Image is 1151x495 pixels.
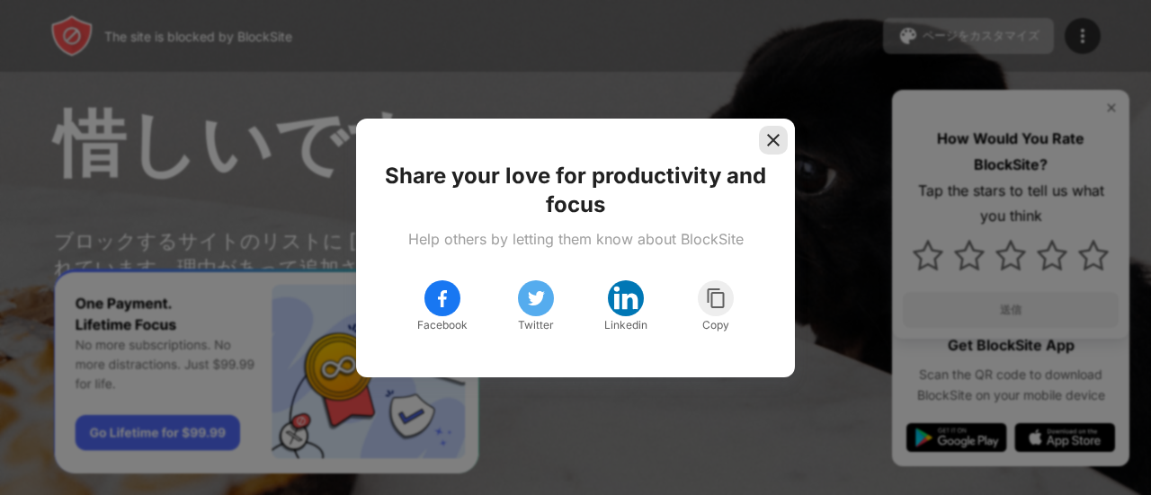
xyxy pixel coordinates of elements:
[408,230,744,248] div: Help others by letting them know about BlockSite
[518,316,554,334] div: Twitter
[702,316,729,334] div: Copy
[417,316,468,334] div: Facebook
[432,287,453,309] img: facebook.svg
[604,316,647,334] div: Linkedin
[378,162,773,219] div: Share your love for productivity and focus
[611,284,640,313] img: linkedin.svg
[705,287,727,309] img: copy.svg
[525,287,547,309] img: twitter.svg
